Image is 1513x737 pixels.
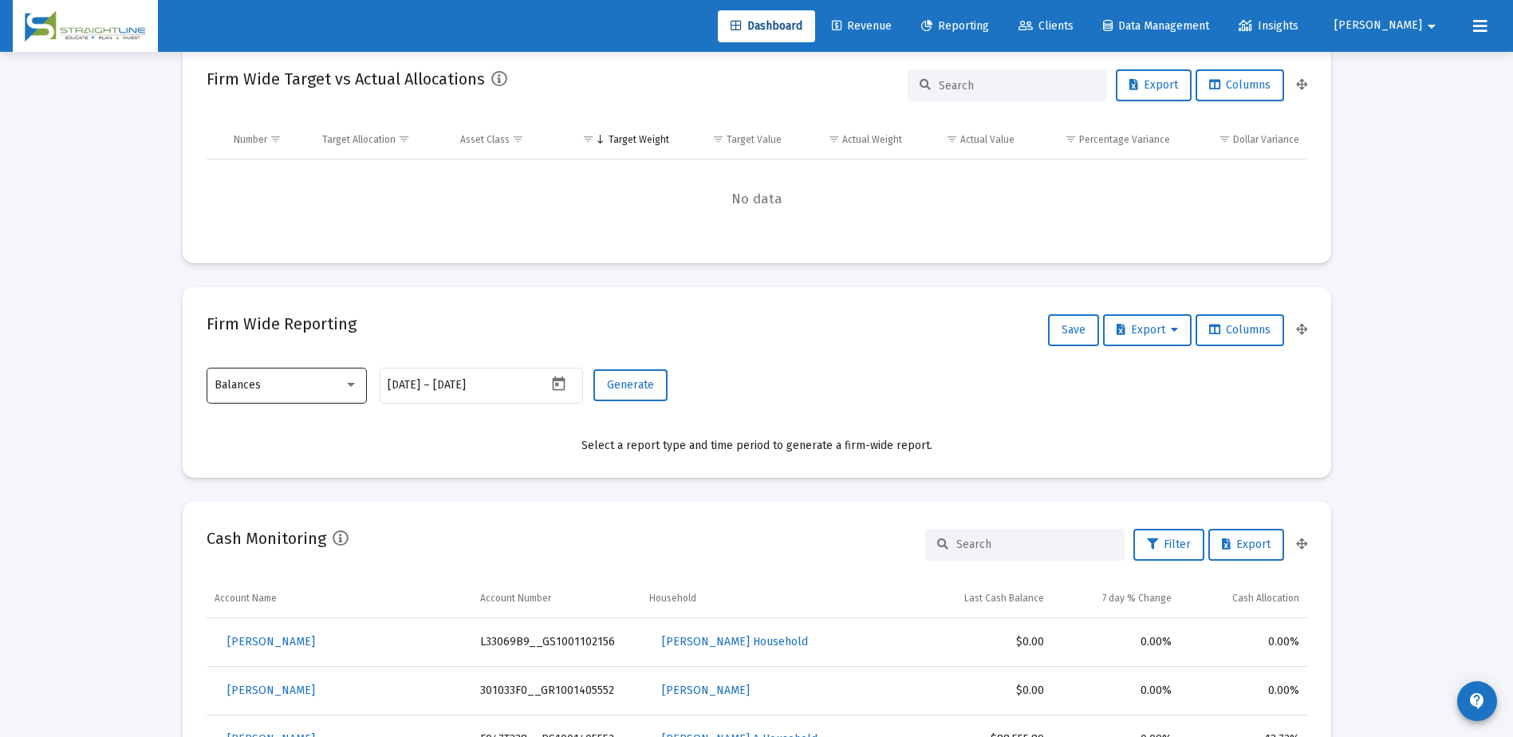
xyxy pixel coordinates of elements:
[909,618,1051,667] td: $0.00
[270,133,282,145] span: Show filter options for column 'Number'
[1019,19,1074,33] span: Clients
[25,10,146,42] img: Dashboard
[641,580,909,618] td: Column Household
[314,120,452,159] td: Column Target Allocation
[1079,133,1170,146] div: Percentage Variance
[960,133,1015,146] div: Actual Value
[207,120,1307,239] div: Data grid
[234,133,267,146] div: Number
[1422,10,1441,42] mat-icon: arrow_drop_down
[388,379,420,392] input: Start date
[472,618,641,667] td: L33069B9__GS1001102156
[662,684,750,697] span: [PERSON_NAME]
[956,538,1113,551] input: Search
[1102,592,1172,605] div: 7 day % Change
[547,372,570,396] button: Open calendar
[1062,323,1085,337] span: Save
[1065,133,1077,145] span: Show filter options for column 'Percentage Variance'
[1022,120,1178,159] td: Column Percentage Variance
[649,675,762,707] a: [PERSON_NAME]
[207,311,357,337] h2: Firm Wide Reporting
[1180,667,1307,715] td: 0.00%
[460,133,510,146] div: Asset Class
[207,580,472,618] td: Column Account Name
[215,592,277,605] div: Account Name
[842,133,902,146] div: Actual Weight
[790,120,910,159] td: Column Actual Weight
[1233,133,1299,146] div: Dollar Variance
[819,10,904,42] a: Revenue
[1133,529,1204,561] button: Filter
[424,379,430,392] span: –
[322,133,396,146] div: Target Allocation
[910,120,1022,159] td: Column Actual Value
[1060,634,1172,650] div: 0.00%
[593,369,668,401] button: Generate
[452,120,558,159] td: Column Asset Class
[207,191,1307,208] span: No data
[609,133,669,146] div: Target Weight
[677,120,790,159] td: Column Target Value
[1222,538,1271,551] span: Export
[582,133,594,145] span: Show filter options for column 'Target Weight'
[215,675,328,707] a: [PERSON_NAME]
[1180,580,1307,618] td: Column Cash Allocation
[1060,683,1172,699] div: 0.00%
[1048,314,1099,346] button: Save
[1052,580,1180,618] td: Column 7 day % Change
[1103,19,1209,33] span: Data Management
[207,526,326,551] h2: Cash Monitoring
[1232,592,1299,605] div: Cash Allocation
[1090,10,1222,42] a: Data Management
[1147,538,1191,551] span: Filter
[207,66,485,92] h2: Firm Wide Target vs Actual Allocations
[939,79,1095,93] input: Search
[512,133,524,145] span: Show filter options for column 'Asset Class'
[909,667,1051,715] td: $0.00
[1196,314,1284,346] button: Columns
[1209,78,1271,92] span: Columns
[964,592,1044,605] div: Last Cash Balance
[712,133,724,145] span: Show filter options for column 'Target Value'
[607,378,654,392] span: Generate
[1129,78,1178,92] span: Export
[1315,10,1460,41] button: [PERSON_NAME]
[433,379,510,392] input: End date
[1196,69,1284,101] button: Columns
[398,133,410,145] span: Show filter options for column 'Target Allocation'
[1219,133,1231,145] span: Show filter options for column 'Dollar Variance'
[215,378,261,392] span: Balances
[1178,120,1306,159] td: Column Dollar Variance
[1239,19,1298,33] span: Insights
[1103,314,1192,346] button: Export
[731,19,802,33] span: Dashboard
[215,626,328,658] a: [PERSON_NAME]
[832,19,892,33] span: Revenue
[1226,10,1311,42] a: Insights
[649,592,696,605] div: Household
[718,10,815,42] a: Dashboard
[1209,323,1271,337] span: Columns
[226,120,315,159] td: Column Number
[227,684,315,697] span: [PERSON_NAME]
[1468,692,1487,711] mat-icon: contact_support
[1006,10,1086,42] a: Clients
[909,580,1051,618] td: Column Last Cash Balance
[828,133,840,145] span: Show filter options for column 'Actual Weight'
[472,580,641,618] td: Column Account Number
[921,19,989,33] span: Reporting
[1117,323,1178,337] span: Export
[1208,529,1284,561] button: Export
[727,133,782,146] div: Target Value
[908,10,1002,42] a: Reporting
[1180,618,1307,667] td: 0.00%
[662,635,808,648] span: [PERSON_NAME] Household
[472,667,641,715] td: 301033F0__GR1001405552
[1116,69,1192,101] button: Export
[480,592,551,605] div: Account Number
[558,120,677,159] td: Column Target Weight
[649,626,821,658] a: [PERSON_NAME] Household
[946,133,958,145] span: Show filter options for column 'Actual Value'
[1334,19,1422,33] span: [PERSON_NAME]
[207,438,1307,454] div: Select a report type and time period to generate a firm-wide report.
